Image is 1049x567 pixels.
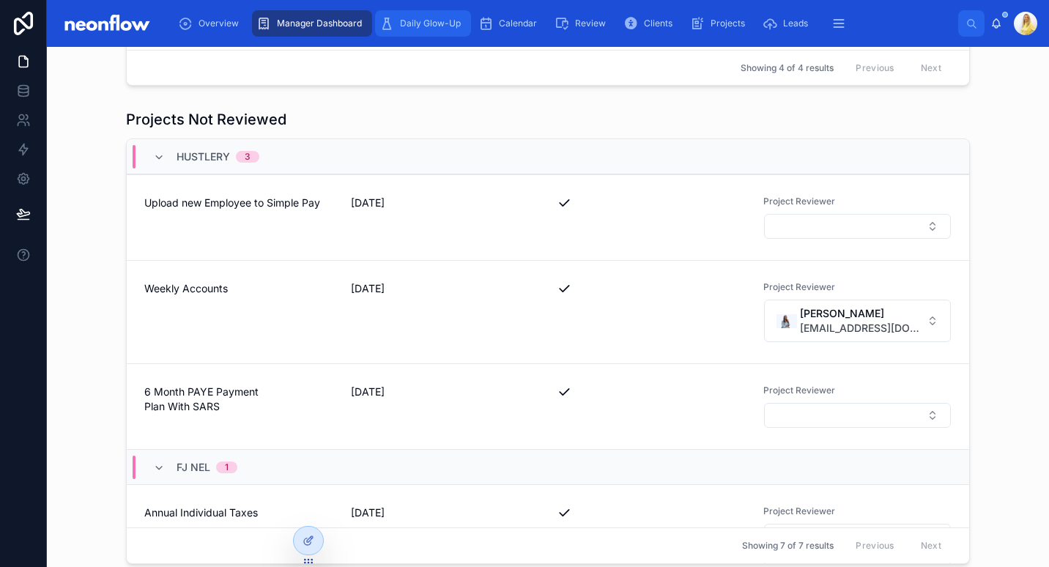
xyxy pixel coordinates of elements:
[59,12,155,35] img: App logo
[174,10,249,37] a: Overview
[127,363,969,449] a: 6 Month PAYE Payment Plan With SARS[DATE]Project ReviewerSelect Button
[127,174,969,260] a: Upload new Employee to Simple Pay[DATE]Project ReviewerSelect Button
[619,10,683,37] a: Clients
[763,385,952,396] span: Project Reviewer
[375,10,471,37] a: Daily Glow-Up
[166,7,958,40] div: scrollable content
[225,462,229,473] div: 1
[351,385,540,399] span: [DATE]
[144,385,333,414] span: 6 Month PAYE Payment Plan With SARS
[686,10,755,37] a: Projects
[245,151,251,163] div: 3
[575,18,606,29] span: Review
[144,281,333,296] span: Weekly Accounts
[764,403,952,428] button: Select Button
[550,10,616,37] a: Review
[800,321,922,336] span: [EMAIL_ADDRESS][DOMAIN_NAME]
[764,524,952,566] button: Select Button
[144,196,333,210] span: Upload new Employee to Simple Pay
[474,10,547,37] a: Calendar
[351,505,540,520] span: [DATE]
[763,281,952,293] span: Project Reviewer
[400,18,461,29] span: Daily Glow-Up
[351,196,540,210] span: [DATE]
[127,260,969,363] a: Weekly Accounts[DATE]Project ReviewerSelect Button
[144,505,333,520] span: Annual Individual Taxes
[758,10,818,37] a: Leads
[764,300,952,342] button: Select Button
[800,306,922,321] span: [PERSON_NAME]
[764,214,952,239] button: Select Button
[199,18,239,29] span: Overview
[126,109,286,130] h1: Projects Not Reviewed
[711,18,745,29] span: Projects
[644,18,672,29] span: Clients
[783,18,808,29] span: Leads
[177,149,230,164] span: Hustlery
[351,281,540,296] span: [DATE]
[741,62,834,74] span: Showing 4 of 4 results
[177,460,210,475] span: FJ Nel
[499,18,537,29] span: Calendar
[252,10,372,37] a: Manager Dashboard
[763,196,952,207] span: Project Reviewer
[277,18,362,29] span: Manager Dashboard
[742,540,834,552] span: Showing 7 of 7 results
[763,505,952,517] span: Project Reviewer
